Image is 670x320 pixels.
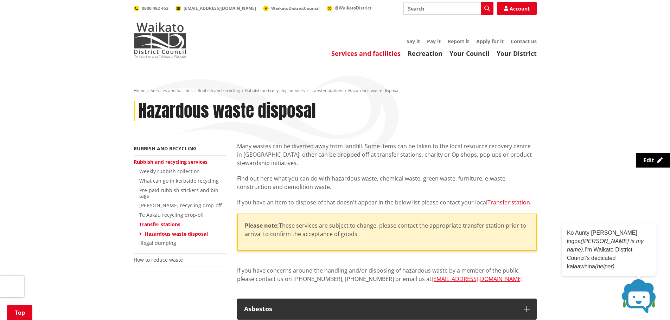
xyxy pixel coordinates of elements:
span: @WaikatoDistrict [335,5,371,11]
a: Report it [448,38,469,45]
span: Edit [643,156,654,164]
a: Your District [497,49,537,58]
a: Apply for it [476,38,504,45]
div: Asbestos [244,306,517,313]
a: Home [134,87,146,93]
a: Rubbish and recycling services [134,158,208,165]
a: How to reduce waste [134,256,183,263]
strong: Please note: [245,222,279,229]
a: Transfer stations [139,221,180,228]
a: Rubbish and recycling [198,87,240,93]
a: Contact us [511,38,537,45]
a: Services and facilities [331,49,401,58]
img: Waikato District Council - Te Kaunihera aa Takiwaa o Waikato [134,22,186,58]
a: What can go in kerbside recycling [139,177,219,184]
a: Rubbish and recycling [134,145,197,152]
h1: Hazardous waste disposal [138,101,316,121]
p: Ko Aunty [PERSON_NAME] ingoa I’m Waikato District Council’s dedicated kaiaawhina . [567,229,651,271]
a: @WaikatoDistrict [327,5,371,11]
a: Your Council [449,49,490,58]
a: Services and facilities [151,87,193,93]
a: Recreation [408,49,442,58]
p: Find out here what you can do with hazardous waste, chemical waste, green waste, furniture, e-was... [237,174,537,191]
nav: breadcrumb [134,88,537,94]
span: [EMAIL_ADDRESS][DOMAIN_NAME] [184,5,256,11]
a: Pre-paid rubbish stickers and bin tags [139,187,218,200]
em: (helper) [595,263,614,269]
a: Say it [407,38,420,45]
a: Top [7,305,32,320]
a: Weekly rubbish collection [139,168,200,175]
p: If you have concerns around the handling and/or disposing of hazardous waste by a member of the p... [237,266,537,292]
a: [EMAIL_ADDRESS][DOMAIN_NAME] [432,275,523,283]
a: Te Aakau recycling drop-off [139,211,204,218]
a: Transfer stations [310,87,343,93]
a: 0800 492 452 [134,5,168,11]
p: Many wastes can be diverted away from landfill. Some items can be taken to the local resource rec... [237,142,537,167]
a: WaikatoDistrictCouncil [263,5,320,11]
a: [EMAIL_ADDRESS][DOMAIN_NAME] [176,5,256,11]
span: Hazardous waste disposal [348,87,400,93]
a: Transfer station [487,198,530,206]
p: ​ [245,221,529,238]
a: [PERSON_NAME] recycling drop-off [139,202,222,209]
em: ([PERSON_NAME] is my name). [567,238,644,253]
span: 0800 492 452 [142,5,168,11]
span: WaikatoDistrictCouncil [271,5,320,11]
a: Illegal dumping [139,240,176,246]
p: If you have an item to dispose of that doesn't appear in the below list please contact your local . [237,198,537,207]
a: Rubbish and recycling services [245,87,305,93]
a: Account [497,2,537,15]
input: Search input [403,2,493,15]
a: Edit [636,153,670,168]
a: Hazardous waste disposal [145,230,208,237]
button: Asbestos [237,299,537,320]
a: Pay it [427,38,441,45]
span: These services are subject to change, please contact the appropriate transfer station prior to ar... [245,222,526,238]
